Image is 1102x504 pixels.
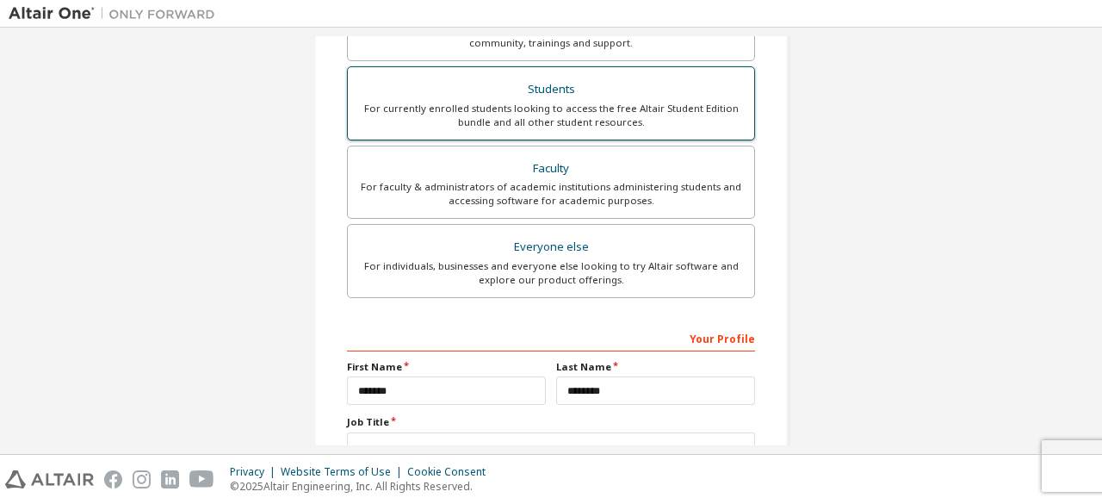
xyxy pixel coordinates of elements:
[189,470,214,488] img: youtube.svg
[358,180,744,208] div: For faculty & administrators of academic institutions administering students and accessing softwa...
[358,157,744,181] div: Faculty
[230,479,496,494] p: © 2025 Altair Engineering, Inc. All Rights Reserved.
[133,470,151,488] img: instagram.svg
[358,259,744,287] div: For individuals, businesses and everyone else looking to try Altair software and explore our prod...
[358,102,744,129] div: For currently enrolled students looking to access the free Altair Student Edition bundle and all ...
[407,465,496,479] div: Cookie Consent
[358,235,744,259] div: Everyone else
[281,465,407,479] div: Website Terms of Use
[161,470,179,488] img: linkedin.svg
[347,415,755,429] label: Job Title
[104,470,122,488] img: facebook.svg
[347,324,755,352] div: Your Profile
[358,22,744,50] div: For existing customers looking to access software downloads, HPC resources, community, trainings ...
[347,360,546,374] label: First Name
[9,5,224,22] img: Altair One
[5,470,94,488] img: altair_logo.svg
[556,360,755,374] label: Last Name
[358,78,744,102] div: Students
[230,465,281,479] div: Privacy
